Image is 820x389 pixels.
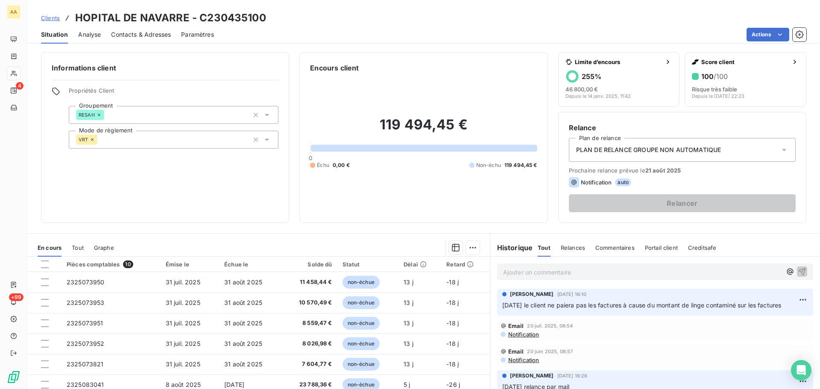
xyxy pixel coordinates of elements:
h6: Informations client [52,63,278,73]
span: Propriétés Client [69,87,278,99]
span: [DATE] [224,381,244,388]
h6: Historique [490,243,533,253]
input: Ajouter une valeur [97,136,104,143]
span: 4 [16,82,23,90]
span: non-échue [343,317,380,330]
h6: 255 % [582,72,601,81]
span: 7 604,77 € [287,360,332,369]
span: VRT [79,137,88,142]
span: 2325073950 [67,278,105,286]
span: 10 [123,260,133,268]
span: 2325073952 [67,340,105,347]
span: [DATE] 16:10 [557,292,587,297]
a: Clients [41,14,60,22]
span: Relances [561,244,585,251]
span: 8 août 2025 [166,381,201,388]
span: 13 j [404,360,413,368]
span: En cours [38,244,61,251]
span: Graphe [94,244,114,251]
div: Échue le [224,261,276,268]
span: 13 j [404,299,413,306]
span: [PERSON_NAME] [510,290,554,298]
span: 31 août 2025 [224,278,262,286]
span: 2325073951 [67,319,103,327]
span: 31 août 2025 [224,340,262,347]
span: Portail client [645,244,678,251]
span: +99 [9,293,23,301]
span: Analyse [78,30,101,39]
span: 119 494,45 € [504,161,537,169]
span: 0,00 € [333,161,350,169]
span: Paramètres [181,30,214,39]
h6: Encours client [310,63,359,73]
span: non-échue [343,296,380,309]
h2: 119 494,45 € [310,116,537,142]
span: 31 juil. 2025 [166,278,200,286]
button: Score client100/100Risque très faibleDepuis le [DATE] 22:23 [685,52,806,107]
span: Clients [41,15,60,21]
span: 46 800,00 € [565,86,598,93]
span: 0 [309,155,312,161]
h3: HOPITAL DE NAVARRE - C230435100 [75,10,266,26]
span: Tout [538,244,551,251]
span: 13 j [404,319,413,327]
span: 31 juil. 2025 [166,360,200,368]
span: 31 juil. 2025 [166,340,200,347]
span: Limite d’encours [575,58,662,65]
span: -18 j [446,340,459,347]
div: Statut [343,261,394,268]
span: Creditsafe [688,244,717,251]
span: Notification [507,357,539,363]
span: auto [615,178,631,186]
div: Retard [446,261,484,268]
span: Tout [72,244,84,251]
span: Email [508,348,524,355]
span: Échu [317,161,329,169]
img: Logo LeanPay [7,370,20,384]
span: 20 juil. 2025, 08:54 [527,323,573,328]
span: /100 [714,72,728,81]
span: [DATE] 16:26 [557,373,588,378]
span: Score client [701,58,788,65]
span: 13 j [404,278,413,286]
h6: 100 [701,72,728,81]
span: Contacts & Adresses [111,30,171,39]
span: PLAN DE RELANCE GROUPE NON AUTOMATIQUE [576,146,721,154]
span: 31 juil. 2025 [166,319,200,327]
span: RESAH [79,112,95,117]
span: 31 août 2025 [224,299,262,306]
div: Solde dû [287,261,332,268]
span: 31 juil. 2025 [166,299,200,306]
span: 21 août 2025 [645,167,681,174]
input: Ajouter une valeur [104,111,111,119]
span: [PERSON_NAME] [510,372,554,380]
span: -18 j [446,299,459,306]
a: 4 [7,84,20,97]
span: Notification [581,179,612,186]
span: Situation [41,30,68,39]
div: Émise le [166,261,214,268]
span: 10 570,49 € [287,298,332,307]
span: Commentaires [595,244,635,251]
span: 13 j [404,340,413,347]
span: -26 j [446,381,460,388]
span: 2325073821 [67,360,104,368]
span: [DATE] le client ne paiera pas les factures à cause du montant de linge contaminé sur les factures [502,301,782,309]
span: -18 j [446,360,459,368]
span: Depuis le [DATE] 22:23 [692,94,744,99]
div: AA [7,5,20,19]
button: Actions [747,28,789,41]
span: -18 j [446,278,459,286]
span: non-échue [343,276,380,289]
div: Open Intercom Messenger [791,360,811,380]
span: 8 559,47 € [287,319,332,328]
span: 31 août 2025 [224,360,262,368]
span: Non-échu [476,161,501,169]
span: 23 788,36 € [287,380,332,389]
span: Notification [507,331,539,338]
span: 5 j [404,381,410,388]
span: 8 026,98 € [287,339,332,348]
span: Depuis le 14 janv. 2025, 11:42 [565,94,631,99]
button: Relancer [569,194,796,212]
span: Email [508,322,524,329]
